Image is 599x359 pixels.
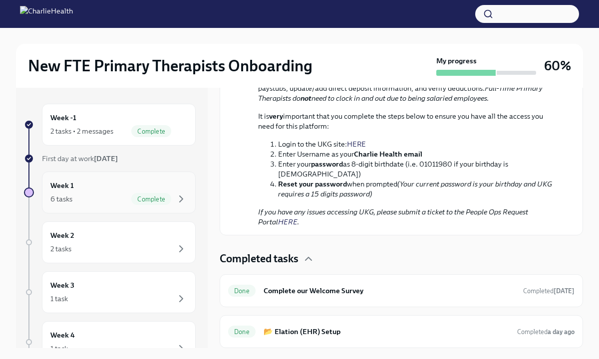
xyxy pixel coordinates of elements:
[278,139,559,149] li: Login to the UKG site:
[24,221,196,263] a: Week 22 tasks
[50,194,72,204] div: 6 tasks
[278,179,347,188] strong: Reset your password
[517,327,575,337] span: October 14th, 2025 14:19
[228,324,575,340] a: Done📂 Elation (EHR) SetupCompleteda day ago
[278,217,298,226] a: HERE
[228,283,575,299] a: DoneComplete our Welcome SurveyCompleted[DATE]
[300,94,311,103] strong: not
[354,150,422,159] strong: Charlie Health email
[258,207,528,226] em: If you have any issues accessing UKG, please submit a ticket to the People Ops Request Portal .
[50,294,68,304] div: 1 task
[131,128,171,135] span: Complete
[544,57,571,75] h3: 60%
[94,154,118,163] strong: [DATE]
[50,280,74,291] h6: Week 3
[42,154,118,163] span: First day at work
[50,126,113,136] div: 2 tasks • 2 messages
[264,285,515,296] h6: Complete our Welcome Survey
[28,56,312,76] h2: New FTE Primary Therapists Onboarding
[50,180,74,191] h6: Week 1
[347,140,366,149] a: HERE
[228,328,256,336] span: Done
[20,6,73,22] img: CharlieHealth
[517,328,575,336] span: Completed
[258,73,559,103] p: UKG is the system Charlie Health uses to pay its employees. In UKG, you can also check your payst...
[554,287,575,295] strong: [DATE]
[220,251,299,266] h4: Completed tasks
[264,326,509,337] h6: 📂 Elation (EHR) Setup
[548,328,575,336] strong: a day ago
[523,287,575,295] span: Completed
[131,195,171,203] span: Complete
[50,230,74,241] h6: Week 2
[220,251,583,266] div: Completed tasks
[228,287,256,295] span: Done
[50,344,68,354] div: 1 task
[24,104,196,146] a: Week -12 tasks • 2 messagesComplete
[24,172,196,213] a: Week 16 tasksComplete
[269,112,283,121] strong: very
[436,56,477,66] strong: My progress
[278,179,552,198] em: (Your current password is your birthday and UKG requires a 15 digits password)
[50,244,71,254] div: 2 tasks
[24,154,196,164] a: First day at work[DATE]
[50,112,76,123] h6: Week -1
[523,286,575,296] span: October 13th, 2025 12:57
[278,179,559,199] li: when prompted
[278,149,559,159] li: Enter Username as your
[258,111,559,131] p: It is important that you complete the steps below to ensure you have all the access you need for ...
[278,159,559,179] li: Enter your as 8-digit birthdate (i.e. 01011980 if your birthday is [DEMOGRAPHIC_DATA])
[50,330,75,341] h6: Week 4
[311,160,343,169] strong: password
[24,271,196,313] a: Week 31 task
